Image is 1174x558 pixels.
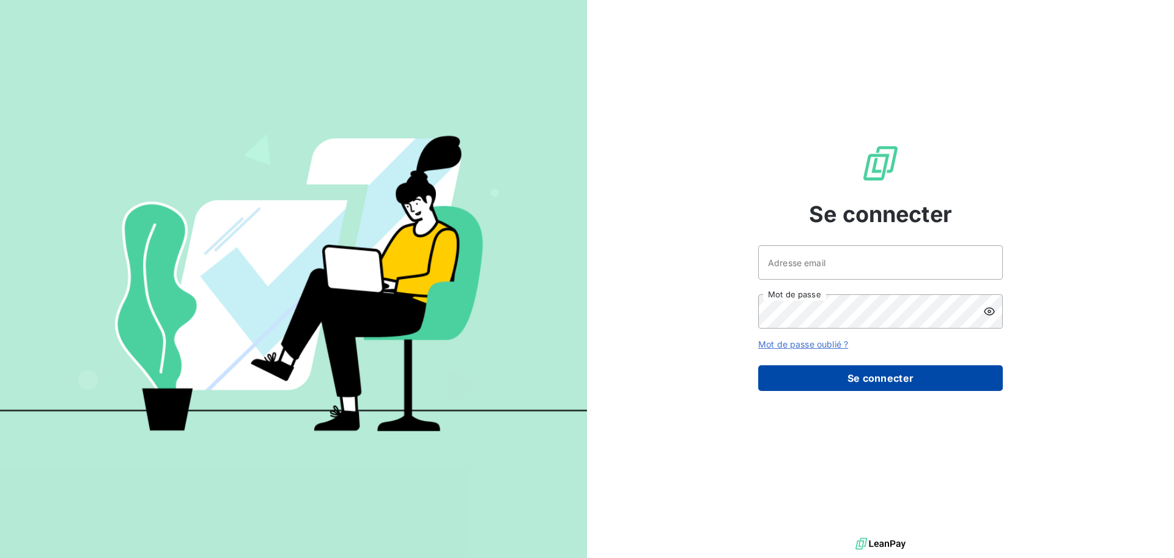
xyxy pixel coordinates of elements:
[855,535,906,553] img: logo
[861,144,900,183] img: Logo LeanPay
[809,198,952,231] span: Se connecter
[758,245,1003,280] input: placeholder
[758,339,848,349] a: Mot de passe oublié ?
[758,365,1003,391] button: Se connecter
